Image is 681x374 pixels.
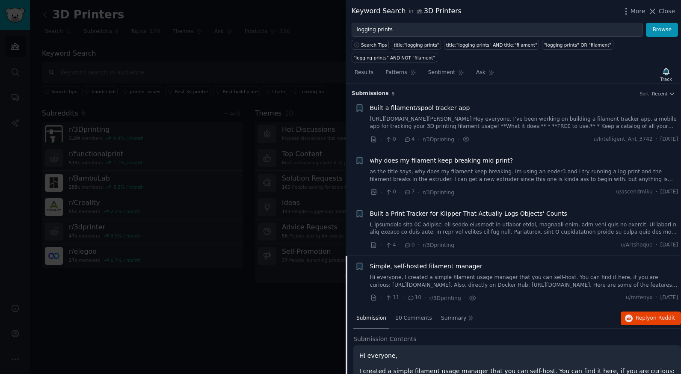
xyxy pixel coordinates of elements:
span: 5 [392,91,395,96]
span: in [409,8,413,15]
span: u/Intelligent_Ant_3742 [594,136,653,143]
span: 4 [404,136,415,143]
span: u/mrfenyx [626,294,653,302]
span: Patterns [385,69,407,77]
span: 10 Comments [395,315,432,322]
span: Submission [356,315,386,322]
span: · [656,188,657,196]
a: as the title says, why does my filament keep breaking. Im using an ender3 and I try running a log... [370,168,678,183]
a: title:"logging prints" AND title:"filament" [444,40,539,50]
span: 11 [385,294,399,302]
span: · [380,240,382,249]
span: · [380,188,382,197]
div: Sort [640,91,649,97]
p: Hi everyone, [359,351,675,360]
span: · [399,240,401,249]
a: Results [352,66,376,83]
span: 4 [385,241,396,249]
span: Close [659,7,675,16]
span: 0 [385,136,396,143]
span: · [403,294,404,303]
a: Patterns [382,66,419,83]
a: Sentiment [425,66,467,83]
span: Summary [441,315,466,322]
span: · [418,135,420,144]
a: title:"logging prints" [392,40,441,50]
span: · [457,135,459,144]
a: Hi everyone, I created a simple filament usage manager that you can self-host. You can find it he... [370,274,678,289]
button: Browse [646,23,678,37]
span: · [380,294,382,303]
span: r/3Dprinting [429,295,461,301]
span: · [424,294,426,303]
span: · [380,135,382,144]
span: · [418,240,420,249]
a: why does my filament keep breaking mid print? [370,156,513,165]
span: r/3Dprinting [423,190,454,196]
button: Close [648,7,675,16]
div: title:"logging prints" [394,42,439,48]
a: "logging prints" AND NOT "filament" [352,53,437,62]
span: 0 [385,188,396,196]
span: Submission Contents [353,335,417,344]
button: More [622,7,645,16]
span: [DATE] [660,241,678,249]
a: Built a Print Tracker for Klipper That Actually Logs Objects' Counts [370,209,567,218]
span: · [399,135,401,144]
div: Keyword Search 3D Printers [352,6,462,17]
div: title:"logging prints" AND title:"filament" [446,42,537,48]
span: 7 [404,188,415,196]
a: L ipsumdolo sita 0C adipisci eli seddo eiusmodt in utlabor etdol, magnaali enim, adm veni quis no... [370,221,678,236]
a: Ask [473,66,497,83]
a: [URL][DOMAIN_NAME][PERSON_NAME] Hey everyone, I’ve been working on building a filament tracker ap... [370,116,678,131]
span: · [656,241,657,249]
span: u/Artshoque [621,241,653,249]
span: Sentiment [428,69,455,77]
a: Built a filament/spool tracker app [370,104,470,113]
button: Track [657,65,675,83]
span: Results [355,69,373,77]
a: "logging prints" OR "filament" [542,40,613,50]
span: [DATE] [660,294,678,302]
span: · [464,294,466,303]
span: More [631,7,645,16]
button: Replyon Reddit [621,312,681,325]
span: · [399,188,401,197]
span: Search Tips [361,42,387,48]
span: r/3Dprinting [423,242,454,248]
span: · [656,136,657,143]
input: Try a keyword related to your business [352,23,643,37]
span: 0 [404,241,415,249]
span: 10 [407,294,421,302]
span: r/3Dprinting [423,137,454,142]
span: · [656,294,657,302]
a: Simple, self-hosted filament manager [370,262,483,271]
span: u/ascendmiku [616,188,652,196]
span: on Reddit [650,315,675,321]
span: Submission s [352,90,389,98]
span: Reply [636,315,675,322]
div: "logging prints" OR "filament" [544,42,611,48]
div: Track [660,76,672,82]
span: Ask [476,69,486,77]
span: Recent [652,91,667,97]
span: [DATE] [660,136,678,143]
button: Recent [652,91,675,97]
span: · [418,188,420,197]
div: "logging prints" AND NOT "filament" [354,55,435,61]
span: [DATE] [660,188,678,196]
button: Search Tips [352,40,389,50]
